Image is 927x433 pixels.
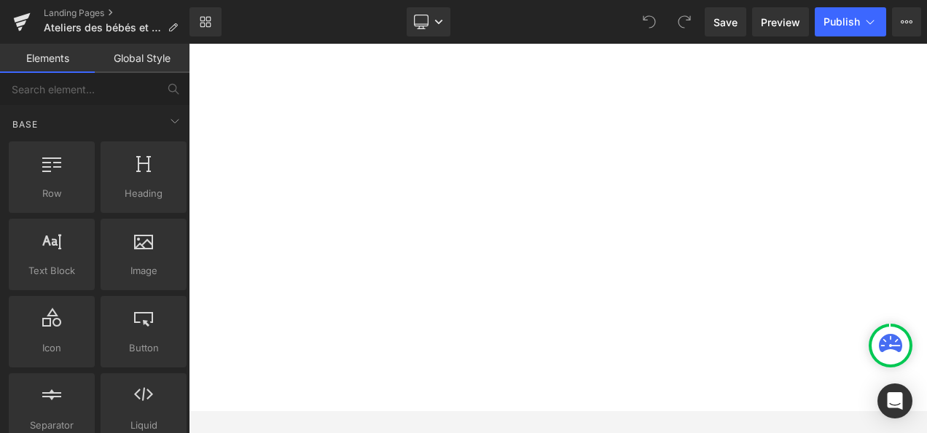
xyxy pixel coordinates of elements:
[824,16,860,28] span: Publish
[635,7,664,36] button: Undo
[105,263,182,278] span: Image
[105,418,182,433] span: Liquid
[815,7,886,36] button: Publish
[13,340,90,356] span: Icon
[44,22,162,34] span: Ateliers des bébés et petits enfants
[13,418,90,433] span: Separator
[761,15,800,30] span: Preview
[13,263,90,278] span: Text Block
[105,340,182,356] span: Button
[877,383,912,418] div: Open Intercom Messenger
[11,117,39,131] span: Base
[44,7,189,19] a: Landing Pages
[189,7,222,36] a: New Library
[95,44,189,73] a: Global Style
[752,7,809,36] a: Preview
[892,7,921,36] button: More
[13,186,90,201] span: Row
[105,186,182,201] span: Heading
[713,15,738,30] span: Save
[670,7,699,36] button: Redo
